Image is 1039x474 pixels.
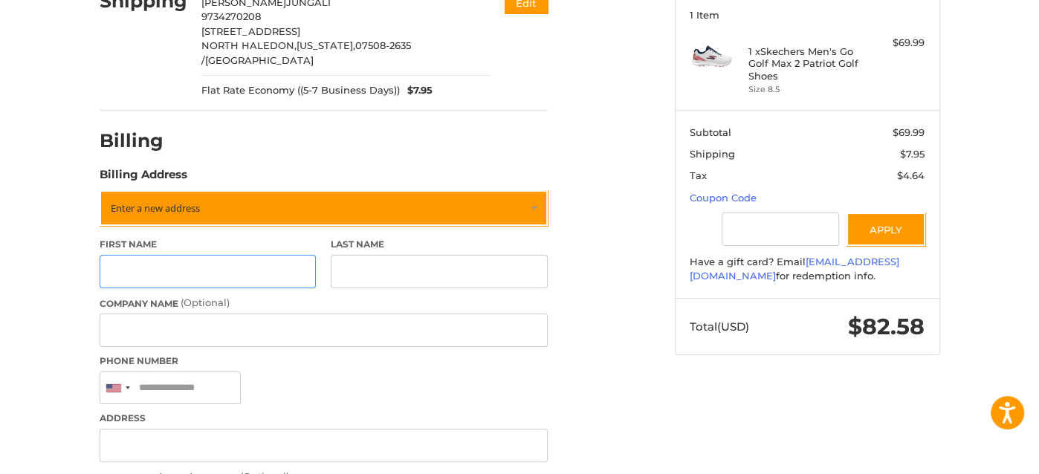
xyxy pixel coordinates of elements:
a: Enter or select a different address [100,190,548,226]
span: NORTH HALEDON, [201,39,297,51]
span: $7.95 [400,83,433,98]
span: Total (USD) [690,319,749,334]
label: Company Name [100,296,548,311]
span: Subtotal [690,126,731,138]
span: $82.58 [848,313,925,340]
label: Phone Number [100,354,548,368]
div: Have a gift card? Email for redemption info. [690,255,925,284]
span: 07508-2635 / [201,39,411,66]
div: $69.99 [866,36,925,51]
span: [STREET_ADDRESS] [201,25,300,37]
h4: 1 x Skechers Men's Go Golf Max 2 Patriot Golf Shoes [748,45,862,82]
label: Last Name [331,238,548,251]
button: Apply [847,212,925,246]
span: $7.95 [900,148,925,160]
small: (Optional) [181,296,230,308]
div: United States: +1 [100,372,135,404]
label: Address [100,412,548,425]
span: [GEOGRAPHIC_DATA] [205,54,314,66]
span: Tax [690,169,707,181]
span: Enter a new address [111,201,200,215]
legend: Billing Address [100,166,187,190]
span: $4.64 [897,169,925,181]
a: Coupon Code [690,192,757,204]
label: First Name [100,238,317,251]
span: Shipping [690,148,735,160]
h3: 1 Item [690,9,925,21]
span: [US_STATE], [297,39,355,51]
span: $69.99 [893,126,925,138]
h2: Billing [100,129,187,152]
input: Gift Certificate or Coupon Code [722,212,839,246]
span: 9734270208 [201,10,261,22]
iframe: Google Customer Reviews [916,434,1039,474]
li: Size 8.5 [748,83,862,96]
span: Flat Rate Economy ((5-7 Business Days)) [201,83,400,98]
